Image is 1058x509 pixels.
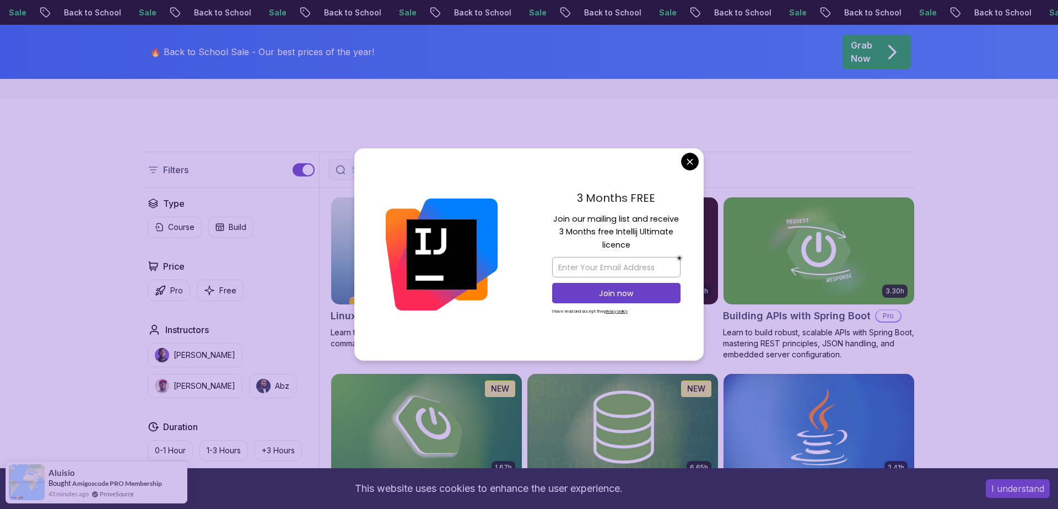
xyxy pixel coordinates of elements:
[383,7,418,18] p: Sale
[698,7,773,18] p: Back to School
[163,163,188,176] p: Filters
[148,440,193,461] button: 0-1 Hour
[123,7,158,18] p: Sale
[48,479,71,487] span: Bought
[687,383,705,394] p: NEW
[8,476,969,501] div: This website uses cookies to enhance the user experience.
[724,197,914,304] img: Building APIs with Spring Boot card
[724,374,914,481] img: Java for Beginners card
[986,479,1050,498] button: Accept cookies
[170,285,183,296] p: Pro
[208,217,253,238] button: Build
[331,197,522,304] img: Linux Fundamentals card
[48,468,75,478] span: Aluisio
[491,383,509,394] p: NEW
[876,310,900,322] p: Pro
[723,197,915,360] a: Building APIs with Spring Boot card3.30hBuilding APIs with Spring BootProLearn to build robust, s...
[643,7,678,18] p: Sale
[773,7,808,18] p: Sale
[178,7,253,18] p: Back to School
[886,287,904,296] p: 3.30h
[249,374,296,398] button: instructor imgAbz
[723,327,915,360] p: Learn to build robust, scalable APIs with Spring Boot, mastering REST principles, JSON handling, ...
[197,280,244,301] button: Free
[150,45,374,58] p: 🔥 Back to School Sale - Our best prices of the year!
[903,7,938,18] p: Sale
[350,164,586,175] input: Search Java, React, Spring boot ...
[275,381,289,392] p: Abz
[438,7,513,18] p: Back to School
[174,381,235,392] p: [PERSON_NAME]
[48,7,123,18] p: Back to School
[255,440,302,461] button: +3 Hours
[331,197,522,349] a: Linux Fundamentals card6.00hLinux FundamentalsProLearn the fundamentals of Linux and how to use t...
[690,463,708,472] p: 6.65h
[331,327,522,349] p: Learn the fundamentals of Linux and how to use the command line
[527,374,718,481] img: Spring Data JPA card
[155,348,169,362] img: instructor img
[199,440,248,461] button: 1-3 Hours
[174,350,235,361] p: [PERSON_NAME]
[163,197,185,210] h2: Type
[851,39,872,65] p: Grab Now
[163,260,185,273] h2: Price
[148,280,190,301] button: Pro
[148,374,242,398] button: instructor img[PERSON_NAME]
[219,285,236,296] p: Free
[331,374,522,481] img: Spring Boot for Beginners card
[308,7,383,18] p: Back to School
[229,222,246,233] p: Build
[513,7,548,18] p: Sale
[72,479,162,487] a: Amigoscode PRO Membership
[100,489,134,499] a: ProveSource
[9,464,45,500] img: provesource social proof notification image
[155,445,186,456] p: 0-1 Hour
[148,343,242,367] button: instructor img[PERSON_NAME]
[958,7,1033,18] p: Back to School
[888,463,904,472] p: 2.41h
[723,308,871,324] h2: Building APIs with Spring Boot
[256,379,271,393] img: instructor img
[262,445,295,456] p: +3 Hours
[207,445,241,456] p: 1-3 Hours
[163,420,198,433] h2: Duration
[155,379,169,393] img: instructor img
[828,7,903,18] p: Back to School
[495,463,512,472] p: 1.67h
[253,7,288,18] p: Sale
[331,308,428,324] h2: Linux Fundamentals
[568,7,643,18] p: Back to School
[48,489,89,499] span: 43 minutes ago
[168,222,195,233] p: Course
[165,323,209,336] h2: Instructors
[148,217,202,238] button: Course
